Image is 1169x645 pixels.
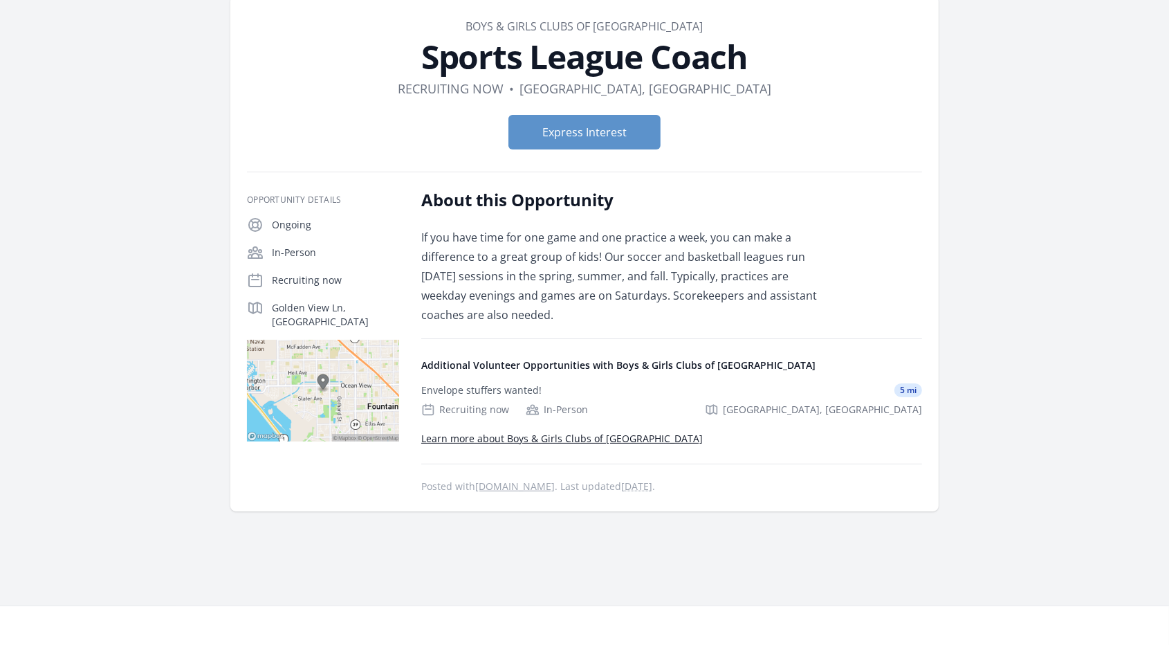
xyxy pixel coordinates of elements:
div: Envelope stuffers wanted! [421,383,542,397]
dd: [GEOGRAPHIC_DATA], [GEOGRAPHIC_DATA] [519,79,771,98]
a: Boys & Girls Clubs of [GEOGRAPHIC_DATA] [466,19,703,34]
span: [GEOGRAPHIC_DATA], [GEOGRAPHIC_DATA] [723,403,922,417]
img: Map [247,340,399,442]
p: In-Person [272,246,399,260]
div: In-Person [526,403,588,417]
p: Posted with . Last updated . [421,481,922,492]
div: • [509,79,514,98]
h2: About this Opportunity [421,189,826,211]
a: [DOMAIN_NAME] [475,480,555,493]
p: Ongoing [272,218,399,232]
h3: Opportunity Details [247,194,399,206]
h1: Sports League Coach [247,40,922,73]
a: Envelope stuffers wanted! 5 mi Recruiting now In-Person [GEOGRAPHIC_DATA], [GEOGRAPHIC_DATA] [416,372,928,428]
div: Recruiting now [421,403,509,417]
button: Express Interest [508,115,661,149]
a: Learn more about Boys & Girls Clubs of [GEOGRAPHIC_DATA] [421,432,703,445]
abbr: Tue, Sep 9, 2025 3:48 PM [621,480,652,493]
span: 5 mi [894,383,922,397]
dd: Recruiting now [398,79,504,98]
h4: Additional Volunteer Opportunities with Boys & Girls Clubs of [GEOGRAPHIC_DATA] [421,358,922,372]
p: Recruiting now [272,273,399,287]
p: Golden View Ln, [GEOGRAPHIC_DATA] [272,301,399,329]
p: If you have time for one game and one practice a week, you can make a difference to a great group... [421,228,826,325]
